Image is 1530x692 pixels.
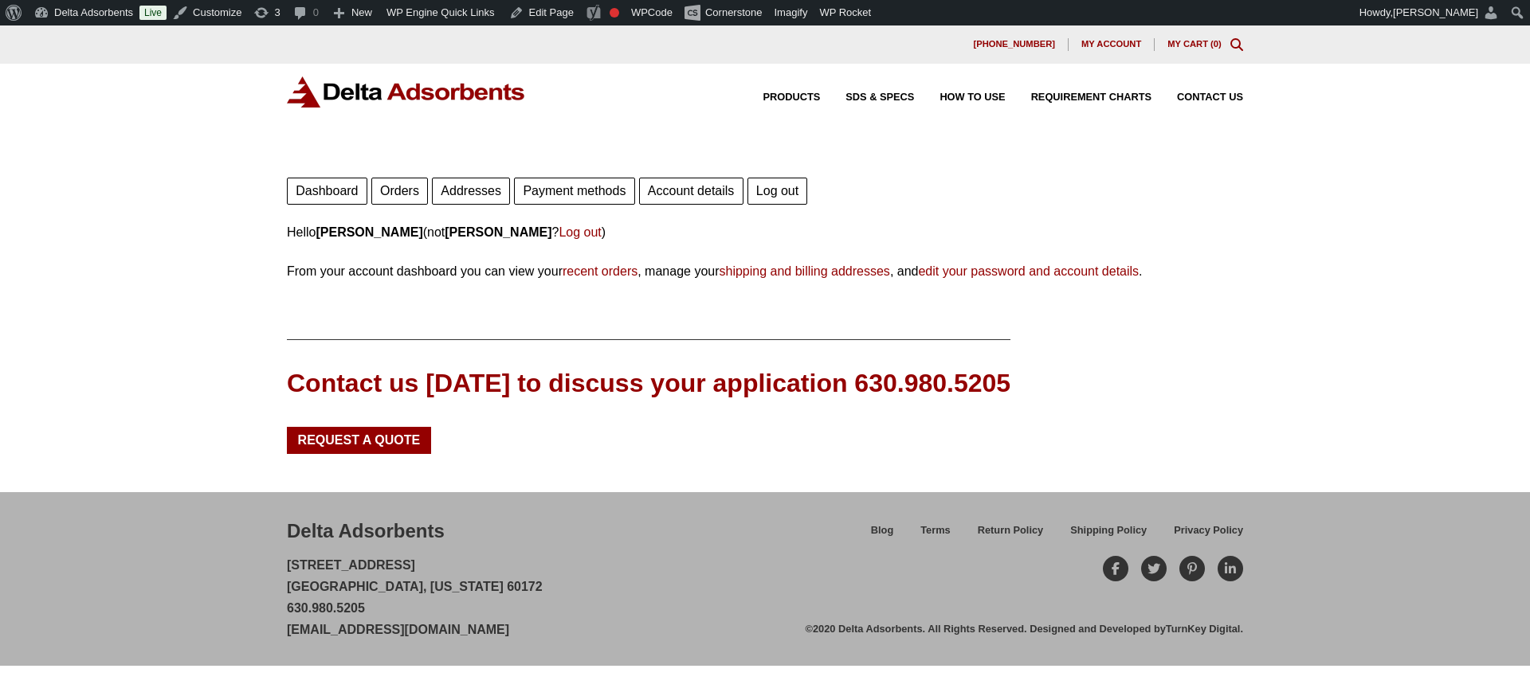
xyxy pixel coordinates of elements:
a: recent orders [563,264,637,278]
a: Dashboard [287,178,367,205]
p: From your account dashboard you can view your , manage your , and . [287,260,1243,282]
a: Terms [907,522,963,549]
strong: [PERSON_NAME] [445,225,551,239]
span: Contact Us [1177,92,1243,103]
p: [STREET_ADDRESS] [GEOGRAPHIC_DATA], [US_STATE] 60172 630.980.5205 [287,554,543,641]
span: SDS & SPECS [845,92,914,103]
div: ©2020 Delta Adsorbents. All Rights Reserved. Designed and Developed by . [806,622,1243,636]
span: [PERSON_NAME] [1393,6,1478,18]
a: Return Policy [964,522,1057,549]
span: Requirement Charts [1031,92,1151,103]
p: Hello (not ? ) [287,221,1243,243]
span: Terms [920,526,950,536]
a: My account [1069,38,1155,51]
a: Live [139,6,167,20]
span: My account [1081,40,1141,49]
strong: [PERSON_NAME] [316,225,422,239]
div: Contact us [DATE] to discuss your application 630.980.5205 [287,366,1010,401]
a: Products [738,92,821,103]
a: Request a Quote [287,427,431,454]
a: Shipping Policy [1057,522,1160,549]
span: Shipping Policy [1070,526,1147,536]
span: Return Policy [978,526,1044,536]
a: TurnKey Digital [1166,623,1241,635]
a: shipping and billing addresses [720,264,890,278]
a: My Cart (0) [1167,39,1222,49]
span: Privacy Policy [1174,526,1243,536]
div: Toggle Modal Content [1230,38,1243,51]
a: Log out [559,225,601,239]
a: How to Use [914,92,1005,103]
span: Blog [871,526,893,536]
a: [PHONE_NUMBER] [960,38,1069,51]
a: Log out [747,178,808,205]
div: Focus keyphrase not set [610,8,619,18]
a: Blog [857,522,907,549]
span: Request a Quote [298,434,421,447]
div: Delta Adsorbents [287,518,445,545]
a: Payment methods [514,178,634,205]
nav: Account pages [287,174,1243,205]
a: Account details [639,178,743,205]
span: Products [763,92,821,103]
span: 0 [1214,39,1218,49]
a: Requirement Charts [1006,92,1151,103]
a: [EMAIL_ADDRESS][DOMAIN_NAME] [287,623,509,636]
span: How to Use [940,92,1005,103]
span: [PHONE_NUMBER] [973,40,1055,49]
a: SDS & SPECS [820,92,914,103]
a: Addresses [432,178,510,205]
a: Orders [371,178,428,205]
a: Privacy Policy [1160,522,1243,549]
a: edit your password and account details [918,264,1139,278]
img: Delta Adsorbents [287,76,526,108]
a: Contact Us [1151,92,1243,103]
